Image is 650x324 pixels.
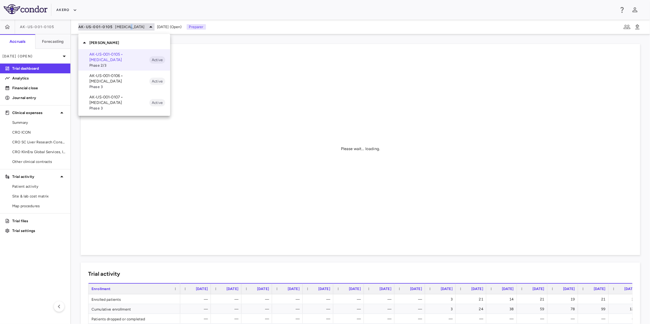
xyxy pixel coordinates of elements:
p: AK-US-001-0105 • [MEDICAL_DATA] [89,52,149,63]
div: AK-US-001-0105 • [MEDICAL_DATA]Phase 2/3Active [78,49,170,71]
p: [PERSON_NAME] [89,40,170,46]
span: Active [149,79,165,84]
span: Phase 3 [89,105,149,111]
span: Phase 3 [89,84,149,90]
div: [PERSON_NAME] [78,36,170,49]
span: Active [149,100,165,105]
div: AK-US-001-0106 • [MEDICAL_DATA]Phase 3Active [78,71,170,92]
p: AK-US-001-0106 • [MEDICAL_DATA] [89,73,149,84]
span: Active [149,57,165,63]
p: AK-US-001-0107 • [MEDICAL_DATA] [89,94,149,105]
span: Phase 2/3 [89,63,149,68]
div: AK-US-001-0107 • [MEDICAL_DATA]Phase 3Active [78,92,170,113]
